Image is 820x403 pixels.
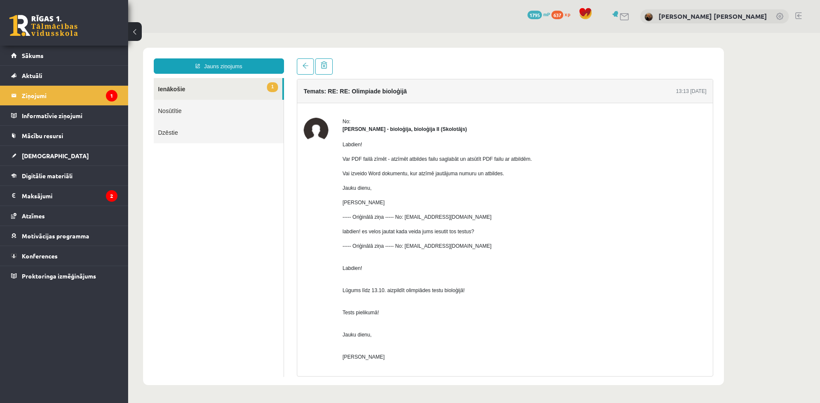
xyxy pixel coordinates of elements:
[11,166,117,186] a: Digitālie materiāli
[22,252,58,260] span: Konferences
[22,152,89,159] span: [DEMOGRAPHIC_DATA]
[214,209,404,217] p: ----- Oriģinālā ziņa ----- No: [EMAIL_ADDRESS][DOMAIN_NAME]
[22,212,45,220] span: Atzīmes
[11,106,117,125] a: Informatīvie ziņojumi
[22,106,117,125] legend: Informatīvie ziņojumi
[22,86,117,105] legend: Ziņojumi
[214,298,404,306] p: Jauku dienu,
[11,66,117,85] a: Aktuāli
[527,11,550,17] a: 1795 mP
[22,72,42,79] span: Aktuāli
[11,266,117,286] a: Proktoringa izmēģinājums
[551,11,574,17] a: 637 xp
[9,15,78,36] a: Rīgas 1. Tālmācības vidusskola
[11,206,117,226] a: Atzīmes
[11,46,117,65] a: Sākums
[214,254,404,261] p: Lūgums līdz 13.10. aizpildīt olimpiādes testu bioloģijā!
[22,52,44,59] span: Sākums
[214,166,404,174] p: [PERSON_NAME]
[176,55,279,62] h4: Temats: RE: RE: Olimpiade bioloģijā
[11,246,117,266] a: Konferences
[214,180,404,188] p: ----- Oriģinālā ziņa ----- No: [EMAIL_ADDRESS][DOMAIN_NAME]
[543,11,550,17] span: mP
[22,232,89,240] span: Motivācijas programma
[214,195,404,203] p: labdien! es velos jautat kada veida jums iesutit tos testus?
[214,93,339,99] strong: [PERSON_NAME] - bioloģija, bioloģija II (Skolotājs)
[214,122,404,130] p: Var PDF failā zīmēt - atzīmēt atbildes failu saglabāt un atsūtīt PDF failu ar atbildēm.
[644,13,653,21] img: Pēteris Anatolijs Drazlovskis
[22,132,63,139] span: Mācību resursi
[214,232,404,239] p: Labdien!
[26,26,156,41] a: Jauns ziņojums
[551,11,563,19] span: 637
[214,137,404,145] p: Vai izveido Word dokumentu, kur atzīmē jautājuma numuru un atbildes.
[176,85,200,110] img: Elza Saulīte - bioloģija, bioloģija II
[214,151,404,159] p: Jauku dienu,
[11,186,117,206] a: Maksājumi2
[106,190,117,202] i: 2
[22,186,117,206] legend: Maksājumi
[659,12,767,20] a: [PERSON_NAME] [PERSON_NAME]
[26,67,155,89] a: Nosūtītie
[26,45,154,67] a: 1Ienākošie
[106,90,117,101] i: 1
[548,55,578,62] div: 13:13 [DATE]
[214,276,404,284] p: Tests pielikumā!
[26,89,155,110] a: Dzēstie
[22,172,73,180] span: Digitālie materiāli
[22,272,96,280] span: Proktoringa izmēģinājums
[11,86,117,105] a: Ziņojumi1
[139,49,150,59] span: 1
[214,320,404,328] p: [PERSON_NAME]
[214,85,404,93] div: No:
[527,11,542,19] span: 1795
[11,226,117,246] a: Motivācijas programma
[214,108,404,116] p: Labdien!
[565,11,570,17] span: xp
[11,126,117,145] a: Mācību resursi
[11,146,117,165] a: [DEMOGRAPHIC_DATA]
